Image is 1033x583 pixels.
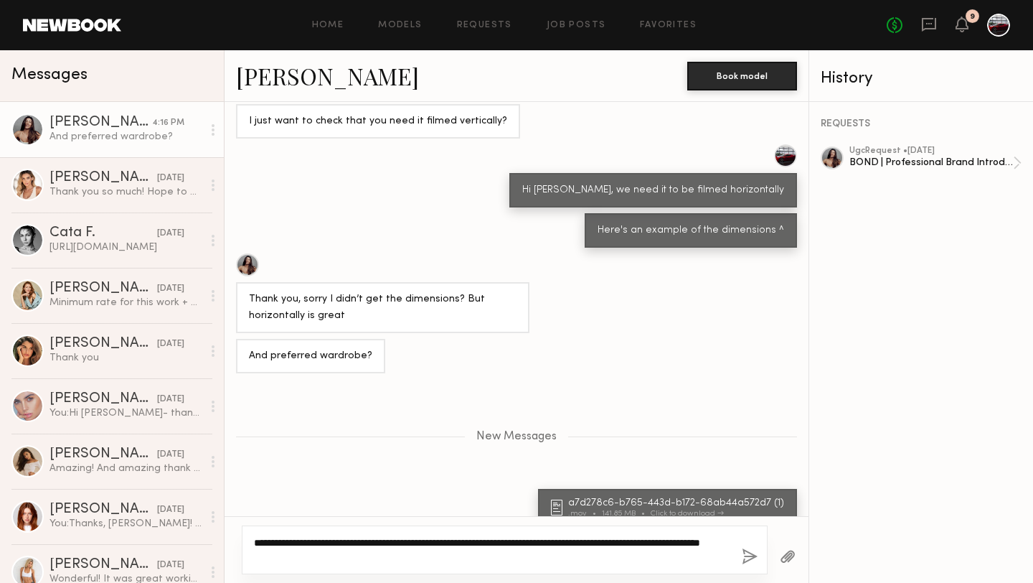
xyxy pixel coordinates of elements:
[49,296,202,309] div: Minimum rate for this work + usage is 2K
[157,282,184,296] div: [DATE]
[49,185,202,199] div: Thank you so much! Hope to work with you again in the future. Have a great week! :)
[157,503,184,517] div: [DATE]
[640,21,697,30] a: Favorites
[598,223,784,239] div: Here's an example of the dimensions ^
[568,498,788,508] div: a7d278c6-b765-443d-b172-68ab44a572d7 (1)
[49,517,202,531] div: You: Thanks, [PERSON_NAME]! It was a pleasure working with you! :) Also, if you'd like to join ou...
[157,227,184,241] div: [DATE]
[157,559,184,572] div: [DATE]
[49,351,202,365] div: Thank you
[551,498,788,518] a: a7d278c6-b765-443d-b172-68ab44a572d7 (1).mov141.85 MBClick to download
[970,13,975,21] div: 9
[49,406,202,420] div: You: Hi [PERSON_NAME]- thank you so much! It was great working with you :)
[687,69,797,81] a: Book model
[378,21,422,30] a: Models
[249,348,372,365] div: And preferred wardrobe?
[157,393,184,406] div: [DATE]
[157,448,184,462] div: [DATE]
[49,558,157,572] div: [PERSON_NAME]
[312,21,344,30] a: Home
[236,60,419,91] a: [PERSON_NAME]
[476,431,557,443] span: New Messages
[49,337,157,351] div: [PERSON_NAME]
[152,116,184,130] div: 4:16 PM
[157,337,184,351] div: [DATE]
[249,113,507,130] div: I just want to check that you need it filmed vertically?
[522,182,784,199] div: Hi [PERSON_NAME], we need it to be filmed horizontally
[49,171,157,185] div: [PERSON_NAME] [PERSON_NAME]
[49,462,202,475] div: Amazing! And amazing thank you!
[49,116,152,130] div: [PERSON_NAME]
[849,146,1013,156] div: ugc Request • [DATE]
[49,226,157,241] div: Cata F.
[568,510,602,518] div: .mov
[49,241,202,254] div: [URL][DOMAIN_NAME]
[547,21,606,30] a: Job Posts
[457,21,512,30] a: Requests
[49,130,202,144] div: And preferred wardrobe?
[821,70,1022,87] div: History
[49,447,157,462] div: [PERSON_NAME]
[687,62,797,90] button: Book model
[249,291,516,325] div: Thank you, sorry I didn’t get the dimensions? But horizontally is great
[157,172,184,185] div: [DATE]
[49,503,157,517] div: [PERSON_NAME]
[602,510,651,518] div: 141.85 MB
[849,156,1013,169] div: BOND | Professional Brand Introduction Video
[849,146,1022,179] a: ugcRequest •[DATE]BOND | Professional Brand Introduction Video
[49,281,157,296] div: [PERSON_NAME]
[651,510,724,518] div: Click to download
[49,392,157,406] div: [PERSON_NAME]
[821,119,1022,129] div: REQUESTS
[11,67,88,83] span: Messages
